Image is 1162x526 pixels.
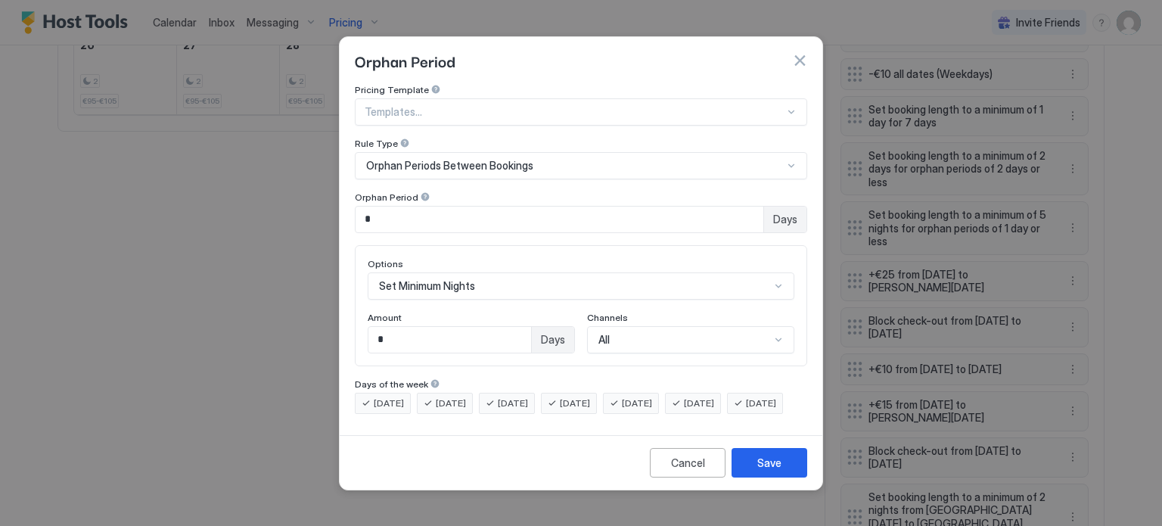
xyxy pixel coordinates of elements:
[355,138,398,149] span: Rule Type
[746,397,776,410] span: [DATE]
[773,213,797,226] span: Days
[598,333,610,347] span: All
[355,191,418,203] span: Orphan Period
[368,327,531,353] input: Input Field
[355,49,455,72] span: Orphan Period
[368,258,403,269] span: Options
[355,84,429,95] span: Pricing Template
[757,455,781,471] div: Save
[650,448,725,478] button: Cancel
[368,312,402,323] span: Amount
[622,397,652,410] span: [DATE]
[436,397,466,410] span: [DATE]
[587,312,628,323] span: Channels
[684,397,714,410] span: [DATE]
[541,333,565,347] span: Days
[374,397,404,410] span: [DATE]
[379,279,475,293] span: Set Minimum Nights
[355,378,428,390] span: Days of the week
[732,448,807,478] button: Save
[560,397,590,410] span: [DATE]
[671,455,705,471] div: Cancel
[356,207,763,232] input: Input Field
[498,397,528,410] span: [DATE]
[366,159,533,173] span: Orphan Periods Between Bookings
